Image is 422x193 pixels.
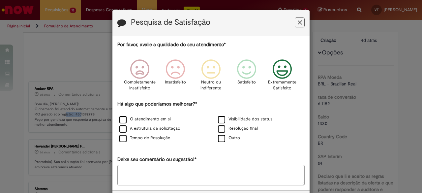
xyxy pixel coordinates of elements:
p: Completamente Insatisfeito [124,79,156,91]
div: Satisfeito [230,54,263,100]
p: Satisfeito [237,79,256,85]
div: Completamente Insatisfeito [123,54,156,100]
div: Extremamente Satisfeito [265,54,299,100]
label: A estrutura da solicitação [119,125,180,132]
label: O atendimento em si [119,116,171,122]
label: Pesquisa de Satisfação [131,18,210,27]
div: Neutro ou indiferente [194,54,228,100]
label: Tempo de Resolução [119,135,170,141]
label: Resolução final [218,125,258,132]
label: Visibilidade dos status [218,116,272,122]
label: Por favor, avalie a qualidade do seu atendimento* [117,41,226,48]
p: Neutro ou indiferente [199,79,223,91]
p: Insatisfeito [165,79,186,85]
div: Há algo que poderíamos melhorar?* [117,101,305,143]
label: Outro [218,135,240,141]
label: Deixe seu comentário ou sugestão!* [117,156,196,163]
p: Extremamente Satisfeito [268,79,296,91]
div: Insatisfeito [159,54,192,100]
